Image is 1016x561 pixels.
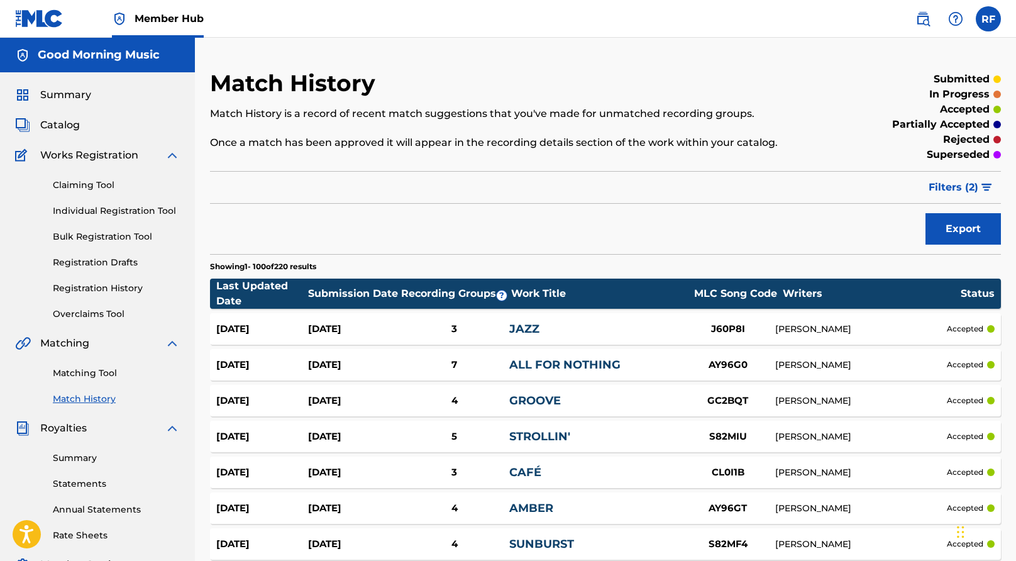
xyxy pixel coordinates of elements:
span: Royalties [40,421,87,436]
button: Filters (2) [921,172,1001,203]
a: Individual Registration Tool [53,204,180,218]
div: [DATE] [308,430,400,444]
h2: Match History [210,69,382,97]
img: Summary [15,87,30,103]
div: [DATE] [308,358,400,372]
img: expand [165,421,180,436]
a: SummarySummary [15,87,91,103]
span: Catalog [40,118,80,133]
div: [DATE] [308,537,400,552]
a: Annual Statements [53,503,180,516]
div: J60P8I [681,322,775,336]
a: GROOVE [509,394,561,408]
img: Catalog [15,118,30,133]
a: Statements [53,477,180,491]
a: ALL FOR NOTHING [509,358,621,372]
div: Status [961,286,995,301]
p: accepted [940,102,990,117]
div: [PERSON_NAME] [775,466,947,479]
div: [DATE] [216,465,308,480]
a: STROLLIN' [509,430,570,443]
div: 3 [399,465,509,480]
div: [DATE] [216,358,308,372]
div: Drag [957,513,964,551]
div: [PERSON_NAME] [775,358,947,372]
div: Submission Date [308,286,400,301]
div: S82MIU [681,430,775,444]
p: Once a match has been approved it will appear in the recording details section of the work within... [210,135,819,150]
p: accepted [947,395,983,406]
span: Matching [40,336,89,351]
div: GC2BQT [681,394,775,408]
div: Last Updated Date [216,279,308,309]
h5: Good Morning Music [38,48,160,62]
div: Recording Groups [400,286,511,301]
p: accepted [947,503,983,514]
p: in progress [929,87,990,102]
div: [DATE] [216,537,308,552]
div: 4 [399,501,509,516]
a: Matching Tool [53,367,180,380]
span: Works Registration [40,148,138,163]
p: accepted [947,323,983,335]
p: accepted [947,431,983,442]
img: filter [981,184,992,191]
p: rejected [943,132,990,147]
p: accepted [947,538,983,550]
div: [PERSON_NAME] [775,538,947,551]
p: superseded [927,147,990,162]
a: CatalogCatalog [15,118,80,133]
img: help [948,11,963,26]
p: submitted [934,72,990,87]
a: AMBER [509,501,553,515]
img: expand [165,148,180,163]
div: [PERSON_NAME] [775,430,947,443]
span: Member Hub [135,11,204,26]
div: [PERSON_NAME] [775,323,947,336]
img: expand [165,336,180,351]
a: Rate Sheets [53,529,180,542]
div: 4 [399,394,509,408]
a: Bulk Registration Tool [53,230,180,243]
iframe: Resource Center [981,367,1016,469]
img: Accounts [15,48,30,63]
div: [PERSON_NAME] [775,394,947,408]
a: Summary [53,452,180,465]
img: Top Rightsholder [112,11,127,26]
a: Registration Drafts [53,256,180,269]
div: [DATE] [308,465,400,480]
p: accepted [947,359,983,370]
button: Export [925,213,1001,245]
span: Summary [40,87,91,103]
div: 7 [399,358,509,372]
img: search [915,11,930,26]
div: [DATE] [216,430,308,444]
a: CAFÉ [509,465,541,479]
div: CL0I1B [681,465,775,480]
img: MLC Logo [15,9,63,28]
a: SUNBURST [509,537,574,551]
span: Filters ( 2 ) [929,180,978,195]
div: AY96GT [681,501,775,516]
p: Match History is a record of recent match suggestions that you've made for unmatched recording gr... [210,106,819,121]
div: [PERSON_NAME] [775,502,947,515]
div: [DATE] [216,394,308,408]
div: [DATE] [308,322,400,336]
div: [DATE] [308,394,400,408]
div: [DATE] [308,501,400,516]
a: Claiming Tool [53,179,180,192]
img: Works Registration [15,148,31,163]
div: Help [943,6,968,31]
a: Registration History [53,282,180,295]
p: accepted [947,467,983,478]
img: Royalties [15,421,30,436]
div: 5 [399,430,509,444]
div: Writers [783,286,961,301]
img: Matching [15,336,31,351]
iframe: Chat Widget [953,501,1016,561]
div: 3 [399,322,509,336]
div: [DATE] [216,322,308,336]
div: [DATE] [216,501,308,516]
a: Match History [53,392,180,406]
